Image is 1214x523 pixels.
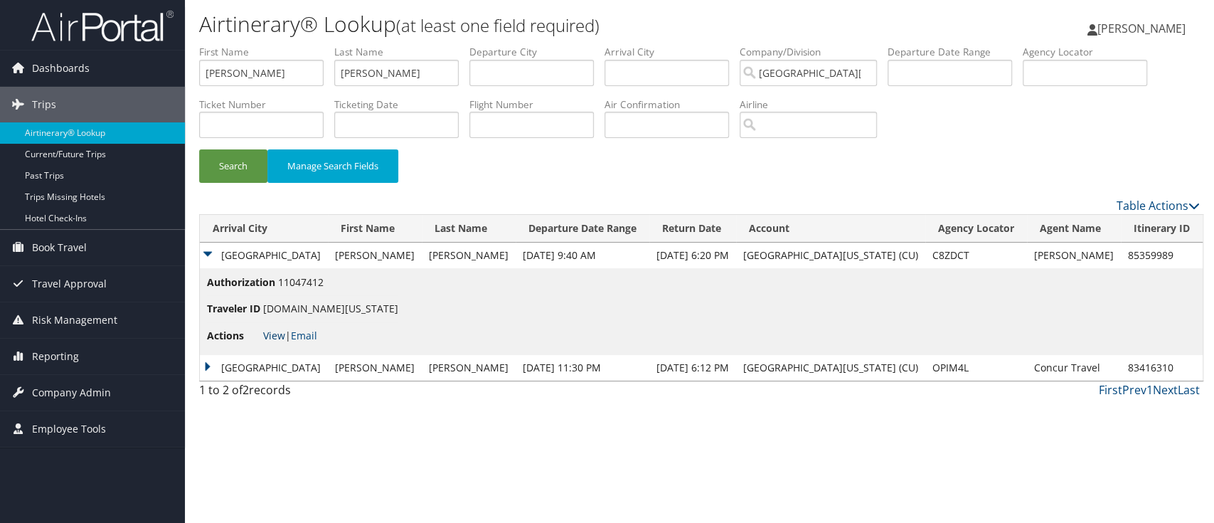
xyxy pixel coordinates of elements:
[1122,382,1146,398] a: Prev
[334,97,469,112] label: Ticketing Date
[888,45,1023,59] label: Departure Date Range
[32,230,87,265] span: Book Travel
[207,275,275,290] span: Authorization
[605,97,740,112] label: Air Confirmation
[422,243,516,268] td: [PERSON_NAME]
[200,215,328,243] th: Arrival City: activate to sort column ascending
[32,302,117,338] span: Risk Management
[31,9,174,43] img: airportal-logo.png
[199,97,334,112] label: Ticket Number
[32,375,111,411] span: Company Admin
[199,149,267,183] button: Search
[1027,355,1121,381] td: Concur Travel
[263,329,317,342] span: |
[736,243,925,268] td: [GEOGRAPHIC_DATA][US_STATE] (CU)
[243,382,249,398] span: 2
[334,45,469,59] label: Last Name
[1121,355,1203,381] td: 83416310
[1087,7,1200,50] a: [PERSON_NAME]
[649,243,736,268] td: [DATE] 6:20 PM
[1099,382,1122,398] a: First
[605,45,740,59] label: Arrival City
[1027,215,1121,243] th: Agent Name
[199,9,866,39] h1: Airtinerary® Lookup
[263,329,285,342] a: View
[199,381,433,406] div: 1 to 2 of records
[328,243,422,268] td: [PERSON_NAME]
[32,411,106,447] span: Employee Tools
[1153,382,1178,398] a: Next
[200,355,328,381] td: [GEOGRAPHIC_DATA]
[740,45,888,59] label: Company/Division
[1027,243,1121,268] td: [PERSON_NAME]
[32,339,79,374] span: Reporting
[328,355,422,381] td: [PERSON_NAME]
[925,355,1027,381] td: OPIM4L
[278,275,324,289] span: 11047412
[516,215,649,243] th: Departure Date Range: activate to sort column ascending
[328,215,422,243] th: First Name: activate to sort column ascending
[925,243,1027,268] td: C8ZDCT
[396,14,600,37] small: (at least one field required)
[740,97,888,112] label: Airline
[200,243,328,268] td: [GEOGRAPHIC_DATA]
[1023,45,1158,59] label: Agency Locator
[469,45,605,59] label: Departure City
[469,97,605,112] label: Flight Number
[1121,243,1203,268] td: 85359989
[1178,382,1200,398] a: Last
[1146,382,1153,398] a: 1
[736,215,925,243] th: Account: activate to sort column ascending
[649,355,736,381] td: [DATE] 6:12 PM
[199,45,334,59] label: First Name
[925,215,1027,243] th: Agency Locator: activate to sort column ascending
[32,266,107,302] span: Travel Approval
[291,329,317,342] a: Email
[1121,215,1203,243] th: Itinerary ID: activate to sort column ascending
[207,301,260,317] span: Traveler ID
[267,149,398,183] button: Manage Search Fields
[422,215,516,243] th: Last Name: activate to sort column ascending
[263,302,398,315] span: [DOMAIN_NAME][US_STATE]
[32,87,56,122] span: Trips
[736,355,925,381] td: [GEOGRAPHIC_DATA][US_STATE] (CU)
[649,215,736,243] th: Return Date: activate to sort column ascending
[207,328,260,344] span: Actions
[1097,21,1186,36] span: [PERSON_NAME]
[1117,198,1200,213] a: Table Actions
[516,355,649,381] td: [DATE] 11:30 PM
[422,355,516,381] td: [PERSON_NAME]
[516,243,649,268] td: [DATE] 9:40 AM
[32,51,90,86] span: Dashboards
